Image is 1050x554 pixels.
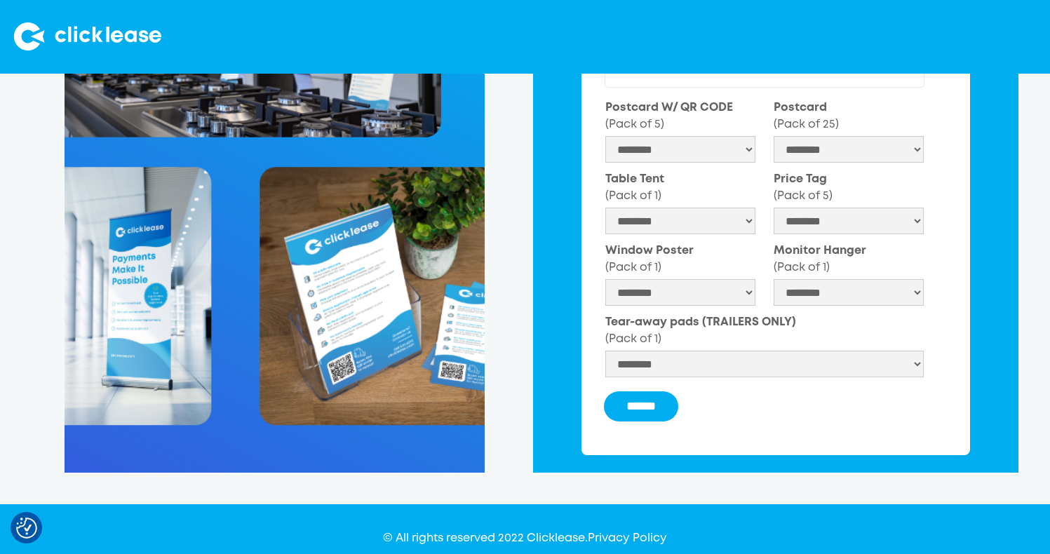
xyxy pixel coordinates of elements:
[16,518,37,539] button: Consent Preferences
[774,119,839,130] span: (Pack of 25)
[605,243,755,276] label: Window Poster
[588,533,667,543] a: Privacy Policy
[774,191,833,201] span: (Pack of 5)
[16,518,37,539] img: Revisit consent button
[605,100,755,133] label: Postcard W/ QR CODE
[605,334,661,344] span: (Pack of 1)
[605,119,664,130] span: (Pack of 5)
[774,262,830,273] span: (Pack of 1)
[774,100,924,133] label: Postcard
[774,243,924,276] label: Monitor Hanger
[14,22,161,50] img: Clicklease logo
[605,262,661,273] span: (Pack of 1)
[605,171,755,204] label: Table Tent
[383,530,667,547] div: © All rights reserved 2022 Clicklease.
[605,191,661,201] span: (Pack of 1)
[605,314,924,347] label: Tear-away pads (TRAILERS ONLY)
[774,171,924,204] label: Price Tag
